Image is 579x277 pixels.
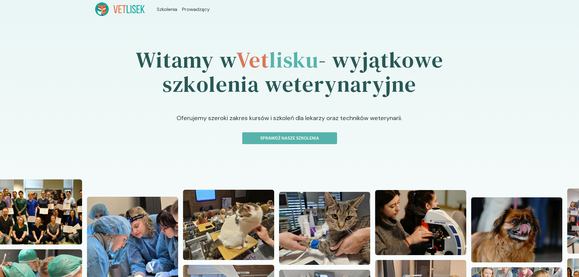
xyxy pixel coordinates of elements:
[269,45,319,75] span: lisku
[236,45,269,75] span: Vet
[95,31,484,113] h1: Witamy w - wyjątkowe szkolenia weterynaryjne
[279,192,370,265] img: Z2WOuJbqstJ98vaF_20221127_125425.jpg
[247,135,332,141] p: Sprawdź nasze szkolenia
[375,190,466,255] img: Z2WOrpbqstJ98vaB_DSC04907.JPG
[471,197,562,262] img: Z2WOn5bqstJ98vZ7_DSC06617.JPG
[182,6,210,13] a: Prowadzący
[183,190,274,260] img: Z2WOx5bqstJ98vaI_20240512_101618.jpg
[157,6,177,13] a: Szkolenia
[97,113,483,132] p: Oferujemy szeroki zakres kursów i szkoleń dla lekarzy oraz techników weterynarii.
[242,132,337,144] button: Sprawdź nasze szkolenia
